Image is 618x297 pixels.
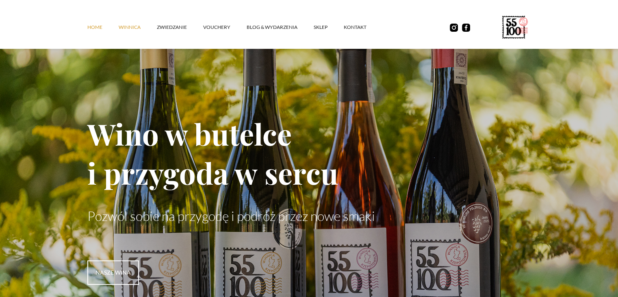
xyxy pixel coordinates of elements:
[87,208,531,224] p: Pozwól sobie na przygodę i podróż przez nowe smaki
[87,260,139,285] a: nasze wina
[203,15,247,39] a: vouchery
[247,15,314,39] a: Blog & Wydarzenia
[119,15,157,39] a: winnica
[87,15,119,39] a: Home
[157,15,203,39] a: ZWIEDZANIE
[314,15,344,39] a: SKLEP
[87,114,531,192] h1: Wino w butelce i przygoda w sercu
[344,15,383,39] a: kontakt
